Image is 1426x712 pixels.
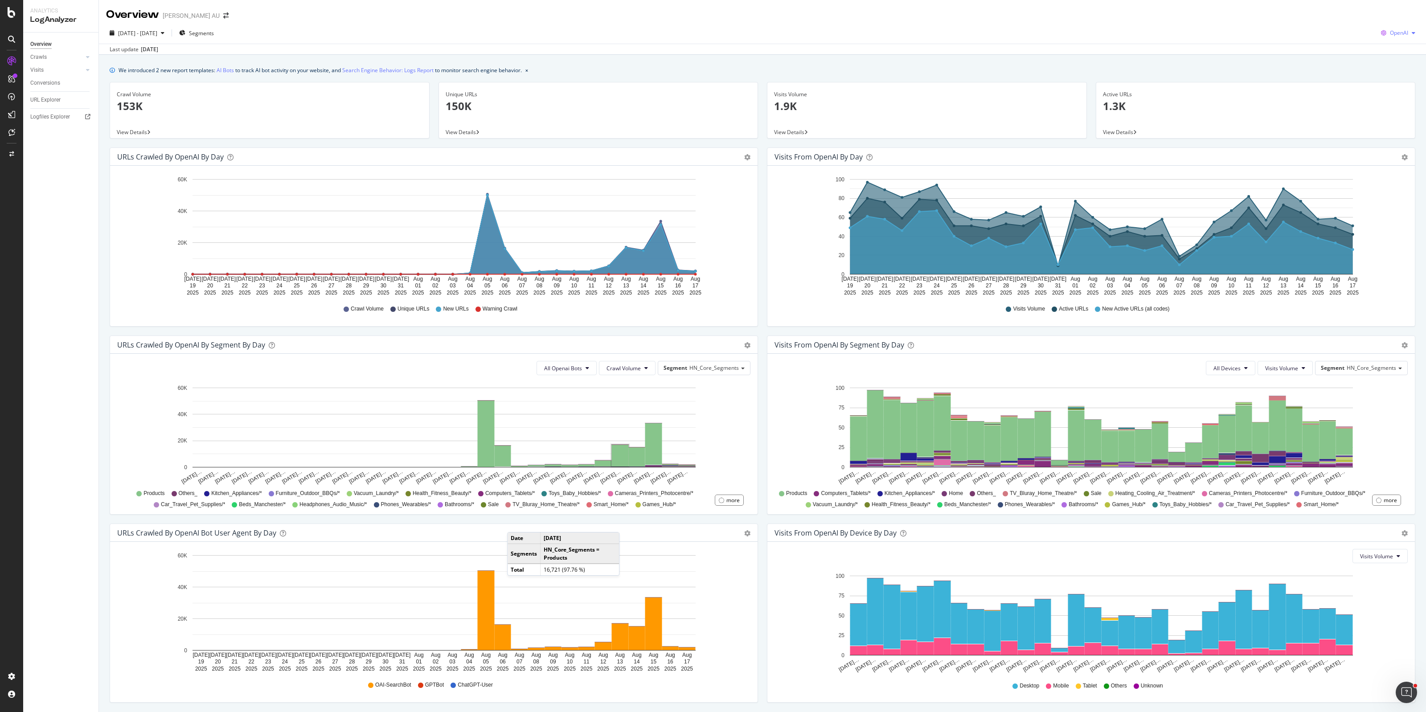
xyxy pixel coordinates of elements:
[983,290,995,296] text: 2025
[586,276,596,282] text: Aug
[30,53,83,62] a: Crawls
[485,490,535,497] span: Computers_Tablets/*
[623,282,629,289] text: 13
[1070,276,1080,282] text: Aug
[841,464,844,471] text: 0
[1102,305,1169,313] span: New Active URLs (all codes)
[413,276,422,282] text: Aug
[291,290,303,296] text: 2025
[432,282,438,289] text: 02
[1296,276,1305,282] text: Aug
[1227,276,1236,282] text: Aug
[141,45,158,53] div: [DATE]
[117,98,422,114] p: 153K
[1401,154,1408,160] div: gear
[893,276,910,282] text: [DATE]
[276,490,340,497] span: Furniture_Outdoor_BBQs/*
[986,282,992,289] text: 27
[774,98,1080,114] p: 1.9K
[1396,682,1417,703] iframe: Intercom live chat
[1243,290,1255,296] text: 2025
[217,65,234,75] a: AI Bots
[931,290,943,296] text: 2025
[1069,290,1082,296] text: 2025
[110,65,1415,75] div: info banner
[691,276,700,282] text: Aug
[1103,90,1409,98] div: Active URLs
[178,208,187,214] text: 40K
[207,282,213,289] text: 20
[254,276,270,282] text: [DATE]
[693,282,699,289] text: 17
[363,282,369,289] text: 29
[744,154,750,160] div: gear
[189,29,214,37] span: Segments
[821,490,870,497] span: Computers_Tablets/*
[106,7,159,22] div: Overview
[1348,276,1357,282] text: Aug
[178,438,187,444] text: 20K
[774,128,804,136] span: View Details
[1010,490,1077,497] span: TV_Bluray_Home_Theatre/*
[464,290,476,296] text: 2025
[1278,290,1290,296] text: 2025
[117,152,224,161] div: URLs Crawled by OpenAI by day
[1087,290,1099,296] text: 2025
[911,276,928,282] text: [DATE]
[774,382,1403,486] svg: A chart.
[481,290,493,296] text: 2025
[430,290,442,296] text: 2025
[117,382,746,486] svg: A chart.
[117,90,422,98] div: Crawl Volume
[1115,490,1195,497] span: Heating_Cooling_Air_Treatment/*
[533,290,545,296] text: 2025
[1140,276,1149,282] text: Aug
[413,490,471,497] span: Health_Fitness_Beauty/*
[603,290,615,296] text: 2025
[346,282,352,289] text: 28
[1032,276,1049,282] text: [DATE]
[308,290,320,296] text: 2025
[467,282,473,289] text: 04
[1209,276,1219,282] text: Aug
[842,276,859,282] text: [DATE]
[178,411,187,417] text: 40K
[1000,290,1012,296] text: 2025
[395,290,407,296] text: 2025
[392,276,409,282] text: [DATE]
[256,290,268,296] text: 2025
[1211,282,1217,289] text: 09
[221,290,234,296] text: 2025
[30,78,60,88] div: Conversions
[274,290,286,296] text: 2025
[1261,276,1270,282] text: Aug
[839,444,845,450] text: 25
[311,282,317,289] text: 26
[1142,282,1148,289] text: 05
[841,271,844,278] text: 0
[1159,282,1165,289] text: 06
[30,112,70,122] div: Logfiles Explorer
[839,405,845,411] text: 75
[1072,282,1078,289] text: 01
[551,290,563,296] text: 2025
[30,112,92,122] a: Logfiles Explorer
[1315,282,1321,289] text: 15
[1124,282,1131,289] text: 04
[1176,282,1183,289] text: 07
[844,290,856,296] text: 2025
[1015,276,1032,282] text: [DATE]
[1156,290,1168,296] text: 2025
[118,29,157,37] span: [DATE] - [DATE]
[586,290,598,296] text: 2025
[184,276,201,282] text: [DATE]
[774,173,1403,297] svg: A chart.
[271,276,288,282] text: [DATE]
[1091,490,1102,497] span: Sale
[1347,290,1359,296] text: 2025
[117,340,265,349] div: URLs Crawled by OpenAI By Segment By Day
[977,490,996,497] span: Others_
[519,282,525,289] text: 07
